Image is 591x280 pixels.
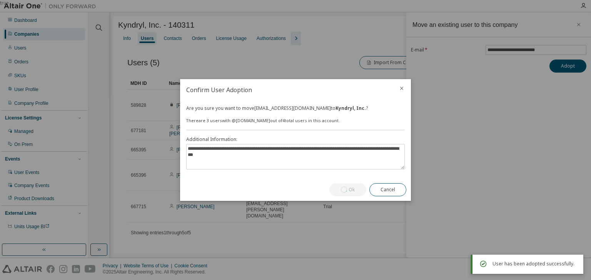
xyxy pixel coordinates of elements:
[186,118,405,124] div: There are 3 users with @ [DOMAIN_NAME] out of 4 total users in this account.
[186,136,405,142] label: Additional Information:
[492,259,577,268] div: User has been adopted successfully.
[399,85,405,91] button: close
[336,105,366,111] strong: Kyndryl, Inc.
[186,105,405,111] div: Are you sure you want to move [EMAIL_ADDRESS][DOMAIN_NAME] to ?
[369,183,406,196] button: Cancel
[180,79,392,101] h2: Confirm User Adoption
